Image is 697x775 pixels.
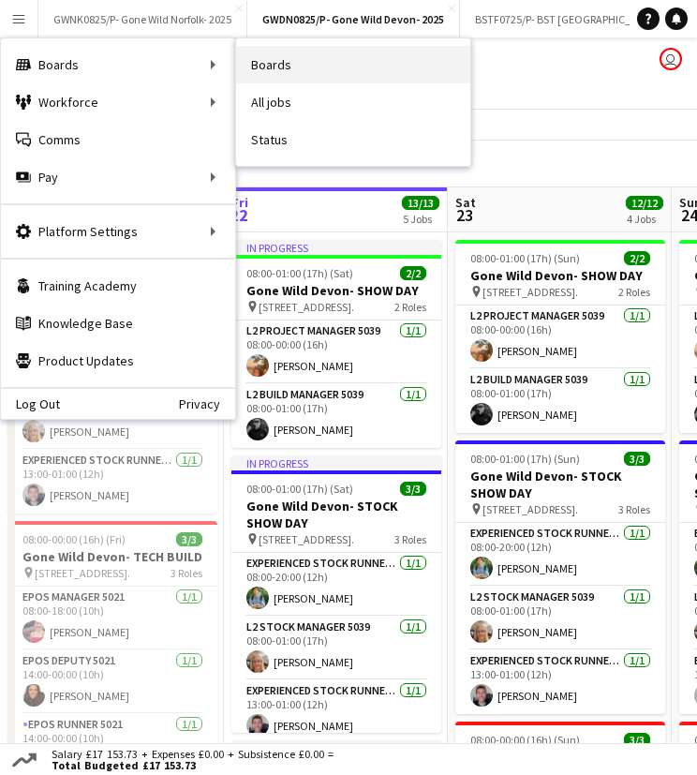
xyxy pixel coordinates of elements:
app-job-card: 08:00-01:00 (17h) (Sun)3/3Gone Wild Devon- STOCK SHOW DAY [STREET_ADDRESS].3 RolesExperienced Sto... [455,440,665,714]
app-card-role: L2 Project Manager 50391/108:00-00:00 (16h)[PERSON_NAME] [455,306,665,369]
a: All jobs [236,83,470,121]
div: Pay [1,158,235,196]
span: 3/3 [624,452,650,466]
h3: Gone Wild Devon- SHOW DAY [455,267,665,284]
app-card-role: Experienced Stock Runner 50121/108:00-20:00 (12h)[PERSON_NAME] [455,523,665,587]
app-card-role: EPOS Deputy 50211/114:00-00:00 (10h)[PERSON_NAME] [7,650,217,714]
h3: Gone Wild Devon- TECH BUILD [7,548,217,565]
div: Boards [1,46,235,83]
span: 23 [452,204,476,226]
span: 08:00-00:00 (16h) (Fri) [22,532,126,546]
app-card-role: L2 Project Manager 50391/108:00-00:00 (16h)[PERSON_NAME] [231,320,441,384]
div: Platform Settings [1,213,235,250]
a: Status [236,121,470,158]
div: 4 Jobs [627,212,662,226]
span: [STREET_ADDRESS]. [482,285,578,299]
span: 2 Roles [394,300,426,314]
span: 08:00-01:00 (17h) (Sat) [246,482,353,496]
a: Privacy [179,396,235,411]
span: 08:00-00:00 (16h) (Sun) [470,733,580,747]
span: 2/2 [624,251,650,265]
span: 08:00-01:00 (17h) (Sun) [470,251,580,265]
div: Workforce [1,83,235,121]
a: Boards [236,46,470,83]
app-card-role: L2 Stock Manager 50391/108:00-01:00 (17h)[PERSON_NAME] [231,617,441,680]
span: 12/12 [626,196,663,210]
app-card-role: L2 Build Manager 50391/108:00-01:00 (17h)[PERSON_NAME] [455,369,665,433]
span: Total Budgeted £17 153.73 [52,760,334,771]
a: Training Academy [1,267,235,305]
app-job-card: In progress08:00-01:00 (17h) (Sat)3/3Gone Wild Devon- STOCK SHOW DAY [STREET_ADDRESS].3 RolesExpe... [231,455,441,733]
span: 2 Roles [618,285,650,299]
span: 3/3 [400,482,426,496]
app-job-card: In progress08:00-01:00 (17h) (Sat)2/2Gone Wild Devon- SHOW DAY [STREET_ADDRESS].2 RolesL2 Project... [231,240,441,448]
span: [STREET_ADDRESS]. [259,532,354,546]
span: 08:00-01:00 (17h) (Sun) [470,452,580,466]
span: 3 Roles [618,502,650,516]
div: In progress [231,240,441,255]
span: 3 Roles [171,566,202,580]
app-card-role: Experienced Stock Runner 50121/108:00-20:00 (12h)[PERSON_NAME] [231,553,441,617]
app-card-role: L2 Build Manager 50391/108:00-01:00 (17h)[PERSON_NAME] [231,384,441,448]
app-user-avatar: Grace Shorten [660,48,682,70]
span: Sat [455,194,476,211]
div: Salary £17 153.73 + Expenses £0.00 + Subsistence £0.00 = [40,749,337,771]
div: In progress [231,455,441,470]
span: [STREET_ADDRESS]. [35,566,130,580]
button: GWDN0825/P- Gone Wild Devon- 2025 [247,1,460,37]
h3: Gone Wild Devon- STOCK SHOW DAY [231,498,441,531]
h3: Gone Wild Devon- STOCK SHOW DAY [455,468,665,501]
a: Log Out [1,396,60,411]
app-job-card: 08:00-01:00 (17h) (Sun)2/2Gone Wild Devon- SHOW DAY [STREET_ADDRESS].2 RolesL2 Project Manager 50... [455,240,665,433]
span: 13/13 [402,196,439,210]
span: 08:00-01:00 (17h) (Sat) [246,266,353,280]
a: Comms [1,121,235,158]
app-card-role: Experienced Stock Runner 50121/113:00-01:00 (12h)[PERSON_NAME] [7,450,217,514]
div: In progress [231,740,441,755]
div: 5 Jobs [403,212,438,226]
app-card-role: EPOS Manager 50211/108:00-18:00 (10h)[PERSON_NAME] [7,587,217,650]
span: 3/3 [624,733,650,747]
app-card-role: Experienced Stock Runner 50121/113:00-01:00 (12h)[PERSON_NAME] [231,680,441,744]
span: 3 Roles [394,532,426,546]
h3: Gone Wild Devon- SHOW DAY [231,282,441,299]
app-card-role: L2 Stock Manager 50391/108:00-01:00 (17h)[PERSON_NAME] [455,587,665,650]
a: Product Updates [1,342,235,380]
span: [STREET_ADDRESS]. [259,300,354,314]
span: 2/2 [400,266,426,280]
span: 22 [229,204,248,226]
button: GWNK0825/P- Gone Wild Norfolk- 2025 [38,1,247,37]
span: 3/3 [176,532,202,546]
a: Knowledge Base [1,305,235,342]
span: [STREET_ADDRESS]. [482,502,578,516]
app-card-role: Experienced Stock Runner 50121/113:00-01:00 (12h)[PERSON_NAME] [455,650,665,714]
span: Fri [231,194,248,211]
